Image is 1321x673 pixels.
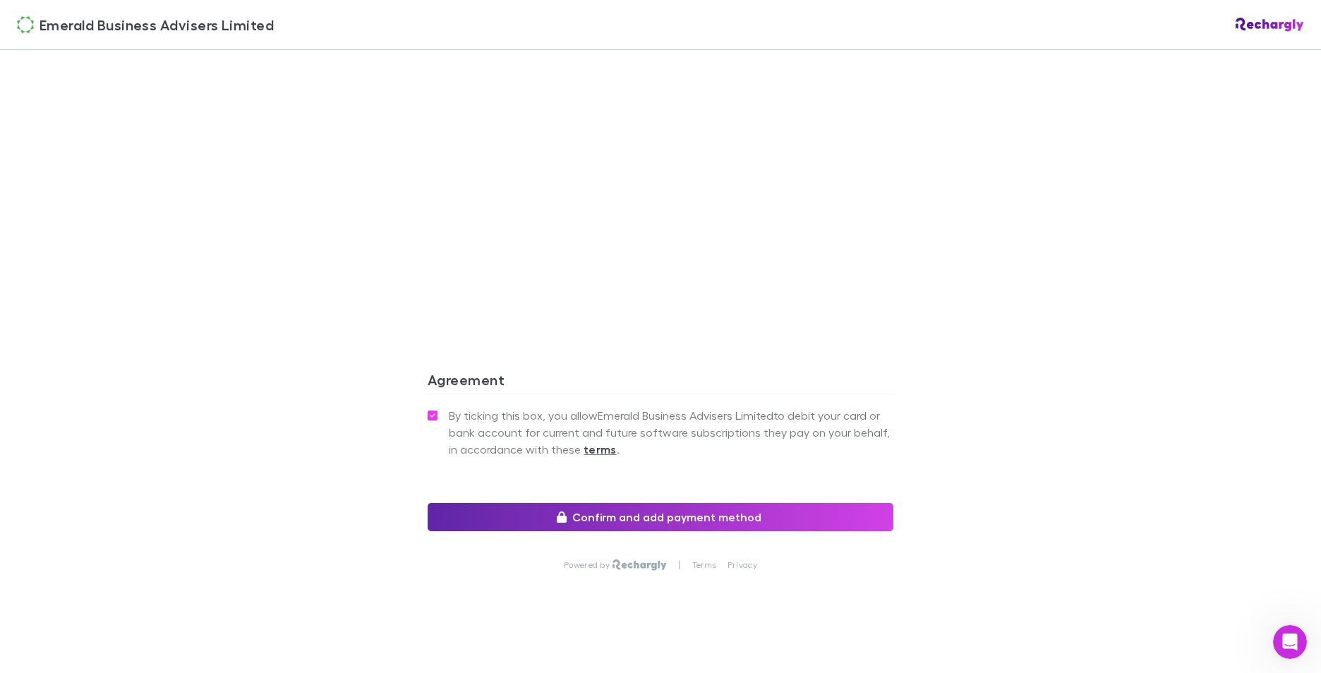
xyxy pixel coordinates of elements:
[692,559,716,571] a: Terms
[1236,18,1304,32] img: Rechargly Logo
[564,559,613,571] p: Powered by
[428,503,893,531] button: Confirm and add payment method
[17,16,34,33] img: Emerald Business Advisers Limited's Logo
[728,559,757,571] a: Privacy
[678,559,680,571] p: |
[613,559,667,571] img: Rechargly Logo
[1273,625,1307,659] iframe: Intercom live chat
[428,371,893,394] h3: Agreement
[40,14,274,35] span: Emerald Business Advisers Limited
[449,407,893,458] span: By ticking this box, you allow Emerald Business Advisers Limited to debit your card or bank accou...
[584,442,617,456] strong: terms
